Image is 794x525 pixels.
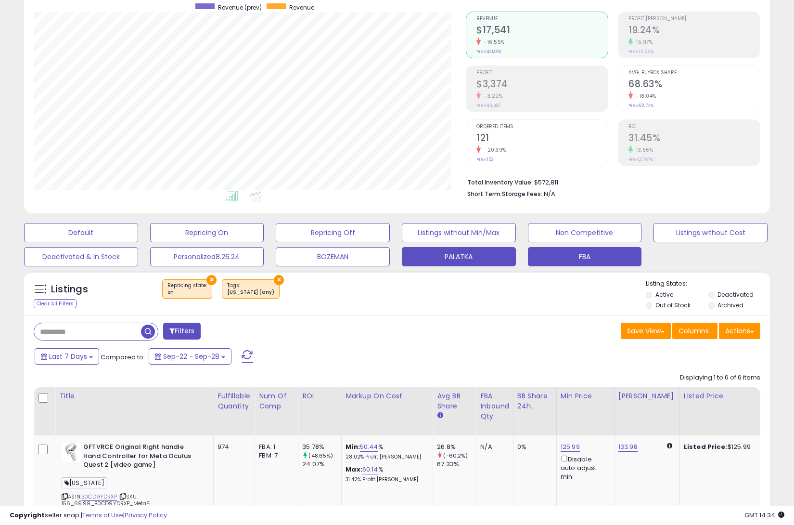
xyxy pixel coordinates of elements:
[719,323,760,339] button: Actions
[346,391,429,401] div: Markup on Cost
[684,442,728,451] b: Listed Price:
[274,275,284,285] button: ×
[628,157,653,162] small: Prev: 27.67%
[167,282,207,296] span: Repricing state :
[346,454,425,460] p: 28.02% Profit [PERSON_NAME]
[480,391,509,421] div: FBA inbound Qty
[276,247,390,266] button: BOZEMAN
[62,443,81,462] img: 318zId7r+hL._SL40_.jpg
[276,223,390,242] button: Repricing Off
[628,103,653,108] small: Prev: 83.74%
[82,511,123,520] a: Terms of Use
[628,49,653,54] small: Prev: 16.59%
[346,465,362,474] b: Max:
[24,247,138,266] button: Deactivated & In Stock
[101,353,145,362] span: Compared to:
[360,442,378,452] a: 50.44
[717,301,743,309] label: Archived
[628,25,760,38] h2: 19.24%
[218,443,247,451] div: 974
[308,452,333,459] small: (48.65%)
[684,443,764,451] div: $125.99
[24,223,138,242] button: Default
[59,391,209,401] div: Title
[561,391,610,401] div: Min Price
[302,443,341,451] div: 35.78%
[633,39,653,46] small: 15.97%
[227,289,274,296] div: [US_STATE] (any)
[628,79,760,92] h2: 68.63%
[476,70,608,76] span: Profit
[342,387,433,435] th: The percentage added to the cost of goods (COGS) that forms the calculator for Min & Max prices.
[227,282,274,296] span: Tags :
[83,443,200,472] b: GFTVRCE Original Right handle Hand Controller for Meta Oculus Quest 2 [video game]
[544,189,555,198] span: N/A
[302,460,341,469] div: 24.07%
[346,442,360,451] b: Min:
[679,326,709,336] span: Columns
[633,146,653,154] small: 13.66%
[10,511,167,520] div: seller snap | |
[646,279,769,289] p: Listing States:
[259,391,294,411] div: Num of Comp.
[218,3,262,12] span: Revenue (prev)
[443,452,468,459] small: (-60.2%)
[717,290,754,299] label: Deactivated
[517,391,552,411] div: BB Share 24h.
[684,391,767,401] div: Listed Price
[467,176,753,187] li: $572,811
[402,223,516,242] button: Listings without Min/Max
[476,124,608,130] span: Ordered Items
[481,146,506,154] small: -20.39%
[437,443,476,451] div: 26.8%
[476,79,608,92] h2: $3,374
[672,323,717,339] button: Columns
[218,391,251,411] div: Fulfillable Quantity
[62,477,107,488] span: [US_STATE]
[259,443,291,451] div: FBA: 1
[346,443,425,460] div: %
[561,454,607,481] div: Disable auto adjust min
[480,443,506,451] div: N/A
[653,223,768,242] button: Listings without Cost
[655,290,673,299] label: Active
[125,511,167,520] a: Privacy Policy
[476,157,494,162] small: Prev: 152
[35,348,99,365] button: Last 7 Days
[150,247,264,266] button: Personalized8.26.24
[289,3,314,12] span: Revenue
[149,348,231,365] button: Sep-22 - Sep-28
[481,39,505,46] small: -16.55%
[34,299,77,308] div: Clear All Filters
[163,352,219,361] span: Sep-22 - Sep-28
[528,223,642,242] button: Non Competitive
[561,442,580,452] a: 125.99
[628,70,760,76] span: Avg. Buybox Share
[744,511,784,520] span: 2025-10-6 14:34 GMT
[628,124,760,130] span: ROI
[481,92,502,100] small: -3.22%
[467,178,533,186] b: Total Inventory Value:
[346,465,425,483] div: %
[621,323,671,339] button: Save View
[476,132,608,145] h2: 121
[206,275,217,285] button: ×
[517,443,549,451] div: 0%
[618,391,676,401] div: [PERSON_NAME]
[655,301,691,309] label: Out of Stock
[476,16,608,22] span: Revenue
[437,460,476,469] div: 67.33%
[346,476,425,483] p: 31.42% Profit [PERSON_NAME]
[163,323,201,340] button: Filters
[437,411,443,420] small: Avg BB Share.
[633,92,656,100] small: -18.04%
[150,223,264,242] button: Repricing On
[362,465,378,474] a: 60.14
[628,132,760,145] h2: 31.45%
[618,442,638,452] a: 133.98
[51,283,88,296] h5: Listings
[81,493,117,501] a: B0CD9YDRXP
[259,451,291,460] div: FBM: 7
[476,49,501,54] small: Prev: $21,018
[167,289,207,296] div: on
